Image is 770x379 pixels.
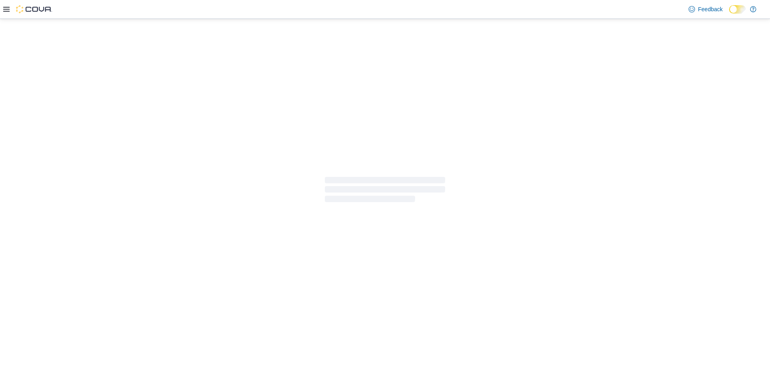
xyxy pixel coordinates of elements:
span: Loading [325,178,445,204]
a: Feedback [685,1,726,17]
span: Feedback [698,5,723,13]
input: Dark Mode [729,5,746,14]
img: Cova [16,5,52,13]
